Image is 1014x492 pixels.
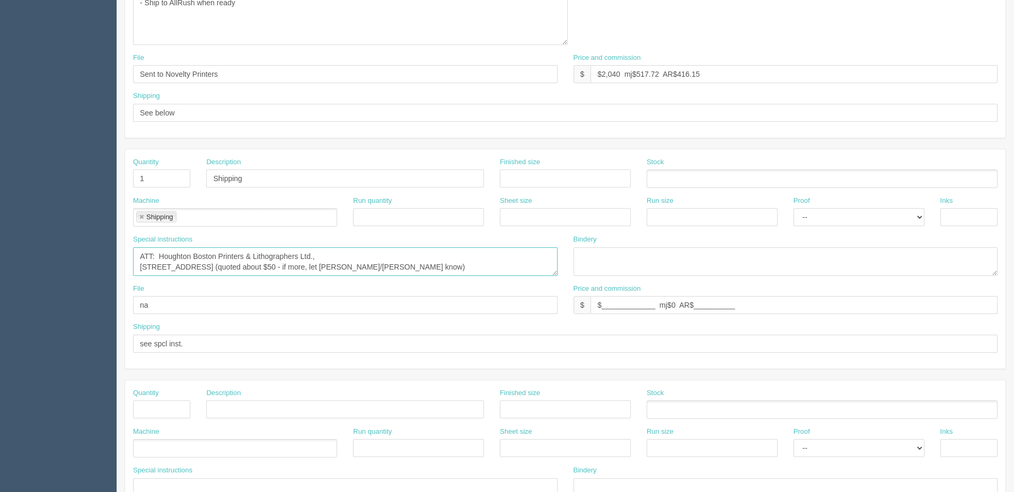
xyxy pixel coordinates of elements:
[500,427,532,437] label: Sheet size
[133,196,159,206] label: Machine
[647,157,664,167] label: Stock
[574,466,597,476] label: Bindery
[574,296,591,314] div: $
[133,322,160,332] label: Shipping
[940,196,953,206] label: Inks
[133,53,144,63] label: File
[353,427,392,437] label: Run quantity
[133,388,158,398] label: Quantity
[133,247,558,276] textarea: ATT: [PERSON_NAME], [PERSON_NAME] Boston Printers & Lithographers Ltd., [STREET_ADDRESS] (quoted ...
[574,65,591,83] div: $
[647,388,664,398] label: Stock
[647,427,674,437] label: Run size
[146,213,173,220] div: Shipping
[353,196,392,206] label: Run quantity
[500,196,532,206] label: Sheet size
[574,235,597,245] label: Bindery
[574,284,641,294] label: Price and commission
[133,284,144,294] label: File
[500,388,540,398] label: Finished size
[206,157,241,167] label: Description
[500,157,540,167] label: Finished size
[647,196,674,206] label: Run size
[793,196,810,206] label: Proof
[133,427,159,437] label: Machine
[133,91,160,101] label: Shipping
[133,466,192,476] label: Special instructions
[133,235,192,245] label: Special instructions
[793,427,810,437] label: Proof
[133,157,158,167] label: Quantity
[574,53,641,63] label: Price and commission
[940,427,953,437] label: Inks
[206,388,241,398] label: Description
